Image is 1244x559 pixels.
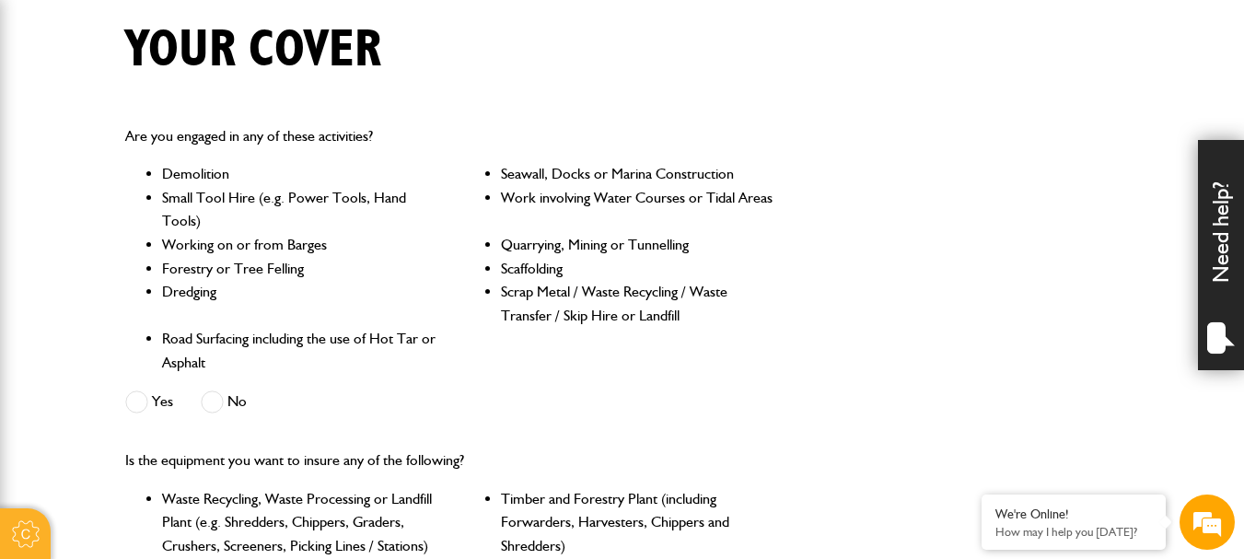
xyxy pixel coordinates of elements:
li: Forestry or Tree Felling [162,257,440,281]
label: No [201,390,247,413]
div: Need help? [1198,140,1244,370]
div: Chat with us now [96,103,309,127]
li: Working on or from Barges [162,233,440,257]
div: We're Online! [995,507,1152,522]
img: d_20077148190_company_1631870298795_20077148190 [31,102,77,128]
p: How may I help you today? [995,525,1152,539]
input: Enter your last name [24,170,336,211]
p: Are you engaged in any of these activities? [125,124,779,148]
em: Start Chat [250,432,334,457]
h1: Your cover [125,19,381,81]
li: Work involving Water Courses or Tidal Areas [501,186,779,233]
div: Minimize live chat window [302,9,346,53]
li: Scaffolding [501,257,779,281]
li: Seawall, Docks or Marina Construction [501,162,779,186]
li: Dredging [162,280,440,327]
textarea: Type your message and hit 'Enter' [24,333,336,398]
li: Scrap Metal / Waste Recycling / Waste Transfer / Skip Hire or Landfill [501,280,779,327]
p: Is the equipment you want to insure any of the following? [125,448,779,472]
label: Yes [125,390,173,413]
input: Enter your phone number [24,279,336,320]
li: Road Surfacing including the use of Hot Tar or Asphalt [162,327,440,374]
li: Quarrying, Mining or Tunnelling [501,233,779,257]
li: Small Tool Hire (e.g. Power Tools, Hand Tools) [162,186,440,233]
li: Timber and Forestry Plant (including Forwarders, Harvesters, Chippers and Shredders) [501,487,779,558]
li: Waste Recycling, Waste Processing or Landfill Plant (e.g. Shredders, Chippers, Graders, Crushers,... [162,487,440,558]
li: Demolition [162,162,440,186]
input: Enter your email address [24,225,336,265]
